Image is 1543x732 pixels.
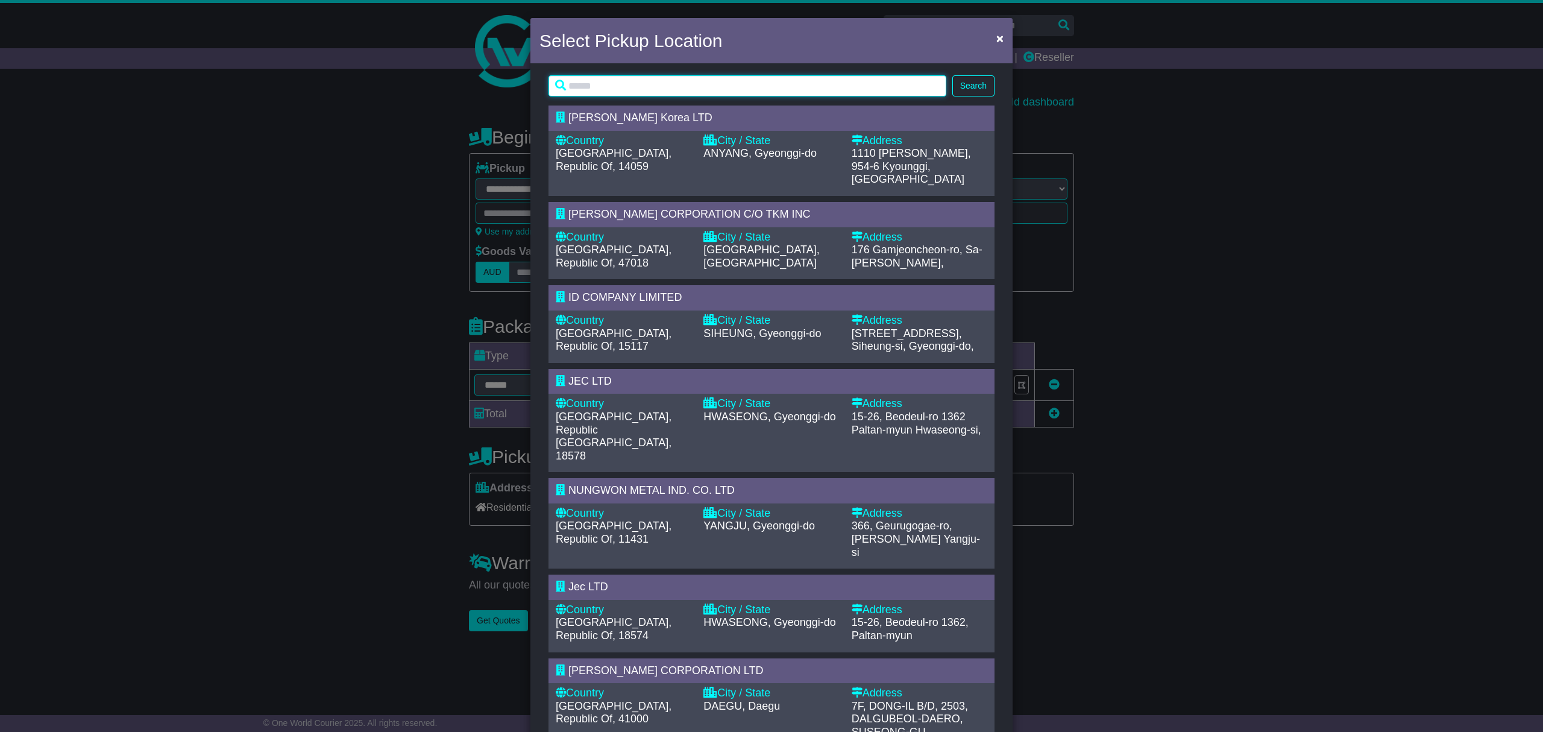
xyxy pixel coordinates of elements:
[852,340,974,352] span: Siheung-si, Gyeonggi-do,
[852,604,987,617] div: Address
[852,616,969,642] span: 15-26, Beodeul-ro 1362, Paltan-myun
[852,700,968,712] span: 7F, DONG-IL B/D, 2503,
[539,27,723,54] h4: Select Pickup Location
[568,375,612,387] span: JEC LTD
[556,231,691,244] div: Country
[703,520,815,532] span: YANGJU, Gyeonggi-do
[852,147,971,172] span: 1110 [PERSON_NAME], 954-6
[568,484,735,496] span: NUNGWON METAL IND. CO. LTD
[990,26,1010,51] button: Close
[996,31,1004,45] span: ×
[556,616,671,642] span: [GEOGRAPHIC_DATA], Republic Of, 18574
[556,314,691,327] div: Country
[852,314,987,327] div: Address
[852,327,962,339] span: [STREET_ADDRESS],
[703,411,835,423] span: HWASEONG, Gyeonggi-do
[852,160,964,186] span: Kyounggi, [GEOGRAPHIC_DATA]
[556,327,671,353] span: [GEOGRAPHIC_DATA], Republic Of, 15117
[703,134,839,148] div: City / State
[852,411,966,436] span: 15-26, Beodeul-ro 1362 Paltan-myun
[568,664,763,677] span: [PERSON_NAME] CORPORATION LTD
[556,134,691,148] div: Country
[556,411,671,462] span: [GEOGRAPHIC_DATA], Republic [GEOGRAPHIC_DATA], 18578
[568,208,810,220] span: [PERSON_NAME] CORPORATION C/O TKM INC
[852,244,963,256] span: 176 Gamjeoncheon-ro,
[703,397,839,411] div: City / State
[952,75,995,96] button: Search
[568,112,712,124] span: [PERSON_NAME] Korea LTD
[852,507,987,520] div: Address
[703,231,839,244] div: City / State
[556,520,671,545] span: [GEOGRAPHIC_DATA], Republic Of, 11431
[703,700,780,712] span: DAEGU, Daegu
[556,244,671,269] span: [GEOGRAPHIC_DATA], Republic Of, 47018
[852,244,982,269] span: Sa-[PERSON_NAME],
[852,533,980,558] span: Yangju-si
[703,327,821,339] span: SIHEUNG, Gyeonggi-do
[556,147,671,172] span: [GEOGRAPHIC_DATA], Republic Of, 14059
[556,700,671,725] span: [GEOGRAPHIC_DATA], Republic Of, 41000
[852,231,987,244] div: Address
[556,507,691,520] div: Country
[556,604,691,617] div: Country
[703,616,835,628] span: HWASEONG, Gyeonggi-do
[703,147,817,159] span: ANYANG, Gyeonggi-do
[852,687,987,700] div: Address
[852,397,987,411] div: Address
[703,507,839,520] div: City / State
[703,687,839,700] div: City / State
[568,581,608,593] span: Jec LTD
[852,520,952,545] span: 366, Geurugogae-ro, [PERSON_NAME]
[568,291,682,303] span: ID COMPANY LIMITED
[703,604,839,617] div: City / State
[556,687,691,700] div: Country
[703,314,839,327] div: City / State
[556,397,691,411] div: Country
[703,244,819,269] span: [GEOGRAPHIC_DATA], [GEOGRAPHIC_DATA]
[852,134,987,148] div: Address
[916,424,981,436] span: Hwaseong-si,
